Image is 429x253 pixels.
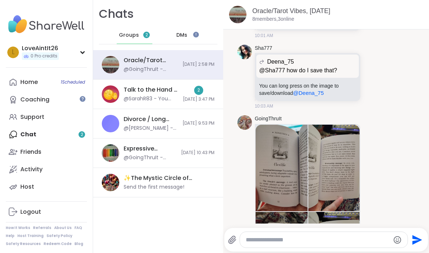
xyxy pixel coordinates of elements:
div: @GoingThruIt - browndenyka & hiremeandrea - i do hope you two can make it to the next one. Since ... [124,154,177,161]
a: GoingThruIt [255,115,282,123]
img: IMG_20250914_120153796.jpg [308,125,360,211]
div: Expressive Doodles, [DATE] [124,145,177,153]
p: 8 members, 3 online [252,16,294,23]
span: 10:03 AM [255,103,273,109]
a: Logout [6,203,87,221]
a: How It Works [6,225,30,230]
div: Logout [20,208,41,216]
a: Safety Resources [6,241,41,246]
span: 10:01 AM [255,32,273,39]
div: Host [20,183,34,191]
div: Activity [20,165,43,173]
img: Divorce / Long Term Relationship, Sep 12 [102,115,119,132]
span: 0 Pro credits [31,53,57,59]
div: ✨The Mystic Circle of Sensing, Sound, Readings✨, [DATE] [124,174,210,182]
div: Home [20,78,38,86]
span: @Deena_75 [293,90,324,96]
div: @GoingThruIt - Really really hope people see this and answer and I see it before the chat clears ... [124,66,178,73]
img: https://sharewell-space-live.sfo3.digitaloceanspaces.com/user-generated/48fc4fc7-d9bc-4228-993b-a... [237,115,252,130]
img: https://sharewell-space-live.sfo3.digitaloceanspaces.com/user-generated/2b4fa20f-2a21-4975-8c80-8... [237,45,252,59]
p: You can long press on the image to save/download [259,82,356,97]
span: [DATE] 3:47 PM [183,96,214,103]
a: Help [6,233,15,238]
img: Oracle/Tarot Vibes, Sep 14 [102,56,119,73]
iframe: Spotlight [193,32,199,37]
img: Talk to the Hand - Setting Healthy Boundaries , Sep 13 [102,85,119,103]
a: Friends [6,143,87,161]
div: Friends [20,148,41,156]
p: @Sha777 how do I save that? [259,66,356,75]
div: LoveAintIt26 [22,44,59,52]
div: @[PERSON_NAME] - take care [PERSON_NAME]... it was nice to meet you [124,125,178,132]
a: Blog [75,241,83,246]
h1: Chats [99,6,134,22]
span: 2 [145,32,148,38]
div: 2 [194,86,203,95]
span: 1 Scheduled [61,79,85,85]
img: ✨The Mystic Circle of Sensing, Sound, Readings✨, Sep 18 [102,174,119,191]
div: Divorce / Long Term Relationship, [DATE] [124,115,178,123]
span: [DATE] 9:53 PM [183,120,214,126]
textarea: Type your message [246,236,390,244]
a: Activity [6,161,87,178]
img: IMG_20250914_120146058_HDR.jpg [256,125,308,211]
a: Oracle/Tarot Vibes, [DATE] [252,7,330,15]
span: Deena_75 [267,57,294,66]
a: Host Training [17,233,44,238]
a: Coaching [6,91,87,108]
img: Expressive Doodles, Sep 11 [102,144,119,162]
span: [DATE] 2:58 PM [183,61,214,68]
a: Sha777 [255,45,272,52]
div: Support [20,113,44,121]
a: FAQ [75,225,82,230]
img: Oracle/Tarot Vibes, Sep 14 [229,6,246,23]
a: Referrals [33,225,51,230]
a: Support [6,108,87,126]
div: Oracle/Tarot Vibes, [DATE] [124,56,178,64]
a: Host [6,178,87,196]
span: DMs [176,32,187,39]
a: About Us [54,225,72,230]
div: @SarahR83 - You have time, you have until 5 after to join it [124,95,179,103]
a: Home1Scheduled [6,73,87,91]
img: ShareWell Nav Logo [6,12,87,37]
div: Coaching [20,96,49,104]
span: Groups [119,32,139,39]
a: Redeem Code [44,241,72,246]
span: [DATE] 10:43 PM [181,150,214,156]
button: Emoji picker [393,236,402,244]
iframe: Spotlight [80,96,85,102]
div: Talk to the Hand - Setting Healthy Boundaries , [DATE] [124,86,179,94]
span: L [12,48,15,57]
button: Send [408,232,424,248]
div: Send the first message! [124,184,184,191]
a: Safety Policy [47,233,72,238]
